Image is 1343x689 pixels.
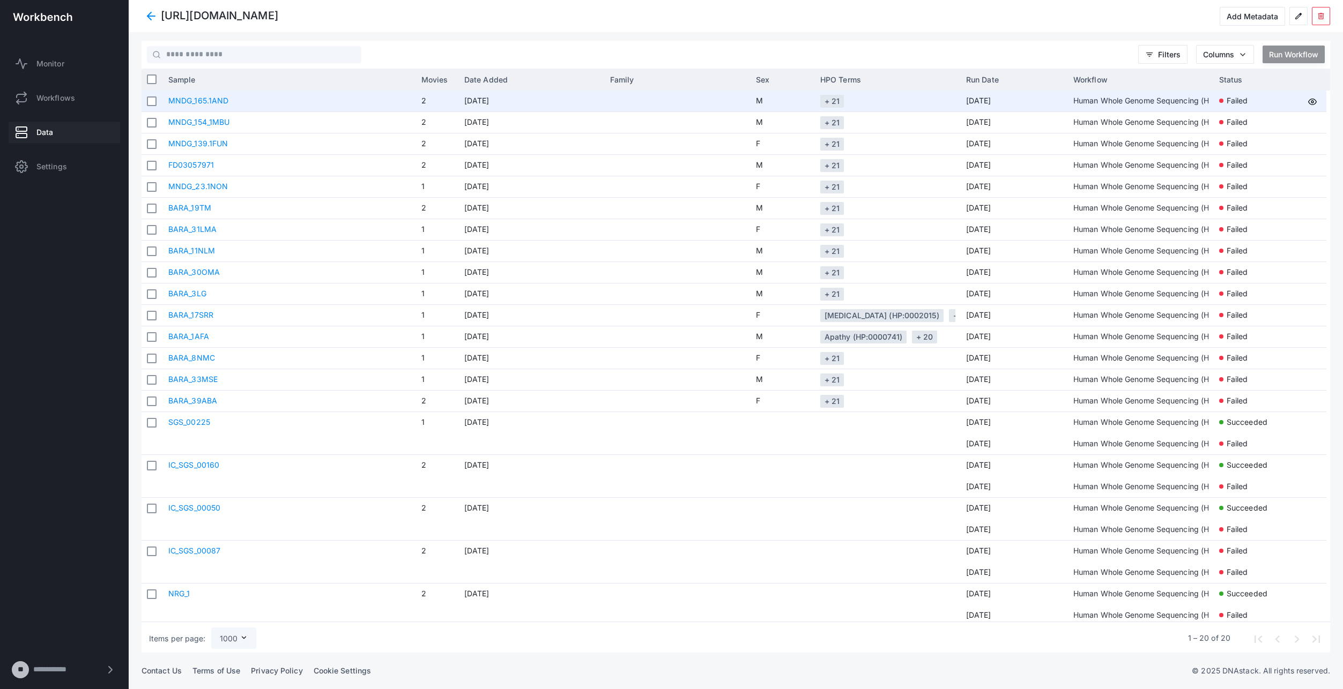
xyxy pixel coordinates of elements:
[1220,7,1285,26] button: Add Metadata
[966,412,1063,433] span: [DATE]
[1138,45,1188,64] button: filter_listFilters
[421,541,454,562] span: 2
[610,75,634,84] span: Family
[1073,75,1108,84] span: Workflow
[825,134,840,154] div: + 21
[756,75,769,84] span: Sex
[421,75,448,84] span: Movies
[1227,12,1278,21] div: Add Metadata
[966,541,1063,562] span: [DATE]
[1227,455,1267,475] span: Succeeded
[168,203,211,212] a: BARA_19TM
[168,417,210,426] a: SGS_00225
[966,455,1063,476] span: [DATE]
[1227,326,1248,346] span: Failed
[168,139,228,148] a: MNDG_139.1FUN
[421,176,454,197] span: 1
[820,75,861,84] span: HPO Terms
[1227,283,1248,303] span: Failed
[168,396,217,405] a: BARA_39ABA
[1227,583,1267,603] span: Succeeded
[1192,665,1330,676] p: © 2025 DNAstack. All rights reserved.
[825,263,840,282] div: + 21
[1073,91,1245,110] span: Human Whole Genome Sequencing (HiFi Solves)
[464,369,599,390] span: [DATE]
[168,353,215,362] a: BARA_8NMC
[168,289,206,298] a: BARA_3LG
[966,369,1063,390] span: [DATE]
[1073,348,1245,368] span: Human Whole Genome Sequencing (HiFi Solves)
[1073,391,1245,410] span: Human Whole Genome Sequencing (HiFi Solves)
[464,198,599,219] span: [DATE]
[1227,305,1248,325] span: Failed
[966,91,1063,111] span: [DATE]
[36,161,67,172] span: Settings
[464,155,599,176] span: [DATE]
[1227,91,1248,110] span: Failed
[1073,583,1245,603] span: Human Whole Genome Sequencing (HiFi Solves)
[421,91,454,111] span: 2
[825,91,840,111] div: + 21
[421,133,454,154] span: 2
[1312,7,1330,25] button: delete
[825,327,902,347] div: Apathy (HP:0000741)
[825,284,840,304] div: + 21
[314,666,372,675] a: Cookie Settings
[1227,133,1248,153] span: Failed
[756,305,810,326] span: F
[756,112,810,133] span: M
[966,155,1063,176] span: [DATE]
[168,589,190,598] a: NRG_1
[966,476,1063,497] span: [DATE]
[1073,262,1245,282] span: Human Whole Genome Sequencing (HiFi Solves)
[1073,198,1245,218] span: Human Whole Genome Sequencing (HiFi Solves)
[1227,176,1248,196] span: Failed
[464,283,599,304] span: [DATE]
[142,666,182,675] a: Contact Us
[1073,219,1245,239] span: Human Whole Genome Sequencing (HiFi Solves)
[756,262,810,283] span: M
[966,112,1063,133] span: [DATE]
[421,369,454,390] span: 1
[756,326,810,347] span: M
[1073,241,1245,260] span: Human Whole Genome Sequencing (HiFi Solves)
[149,633,206,644] div: Items per page:
[1073,283,1245,303] span: Human Whole Genome Sequencing (HiFi Solves)
[251,666,302,675] a: Privacy Policy
[966,348,1063,369] span: [DATE]
[966,605,1063,626] span: [DATE]
[9,122,120,143] a: Data
[966,519,1063,540] span: [DATE]
[421,455,454,476] span: 2
[1227,541,1248,560] span: Failed
[756,176,810,197] span: F
[168,96,228,105] a: MNDG_165.1AND
[464,133,599,154] span: [DATE]
[168,546,220,555] a: IC_SGS_00087
[966,498,1063,519] span: [DATE]
[756,369,810,390] span: M
[1227,476,1248,496] span: Failed
[1227,562,1248,582] span: Failed
[825,305,939,325] div: [MEDICAL_DATA] (HP:0002015)
[1073,433,1245,453] span: Human Whole Genome Sequencing (HiFi Solves)
[756,241,810,261] span: M
[966,326,1063,347] span: [DATE]
[1294,12,1303,20] span: edit
[1227,412,1267,432] span: Succeeded
[1073,476,1245,496] span: Human Whole Genome Sequencing (HiFi Solves)
[421,112,454,133] span: 2
[966,433,1063,454] span: [DATE]
[825,370,840,390] div: + 21
[953,305,970,325] div: + 20
[966,75,999,84] span: Run Date
[1289,7,1308,25] button: edit
[756,155,810,176] span: M
[756,91,810,111] span: M
[1073,176,1245,196] span: Human Whole Genome Sequencing (HiFi Solves)
[168,267,220,276] a: BARA_30OMA
[756,391,810,411] span: F
[464,262,599,283] span: [DATE]
[161,11,278,21] div: [URL][DOMAIN_NAME]
[1227,605,1248,625] span: Failed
